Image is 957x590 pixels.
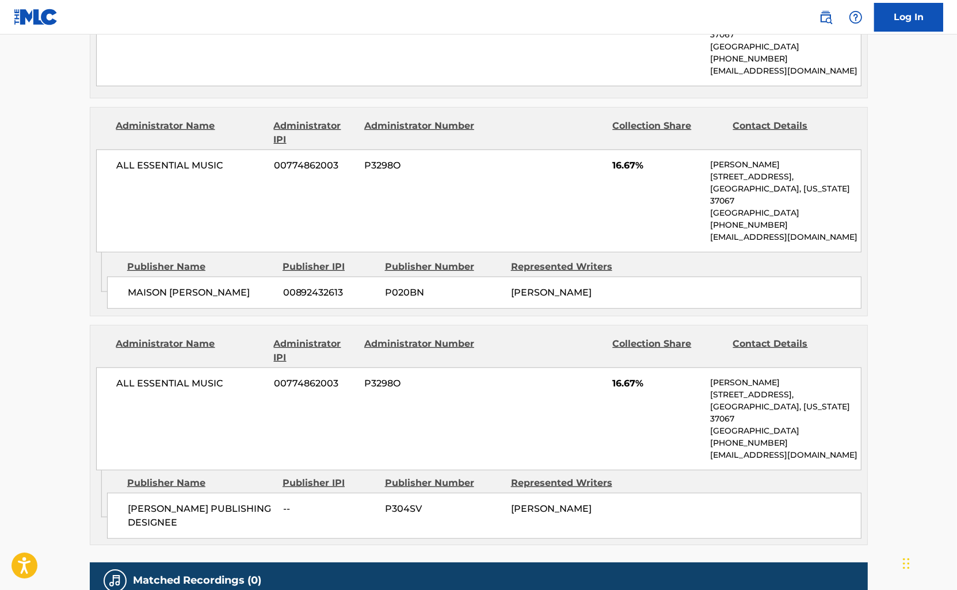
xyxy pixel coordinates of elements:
p: [PHONE_NUMBER] [710,219,860,231]
iframe: Chat Widget [899,535,957,590]
span: P020BN [385,286,502,300]
div: Collection Share [612,119,724,147]
p: [GEOGRAPHIC_DATA], [US_STATE] 37067 [710,183,860,207]
p: [GEOGRAPHIC_DATA], [US_STATE] 37067 [710,401,860,425]
p: [GEOGRAPHIC_DATA] [710,425,860,437]
p: [EMAIL_ADDRESS][DOMAIN_NAME] [710,449,860,461]
div: Administrator Name [116,119,265,147]
div: Administrator Number [364,337,476,365]
div: Publisher Number [385,476,502,490]
p: [PHONE_NUMBER] [710,437,860,449]
span: P3298O [364,377,476,390]
span: ALL ESSENTIAL MUSIC [117,159,266,173]
div: Publisher IPI [283,476,376,490]
p: [PERSON_NAME] [710,159,860,171]
p: [PERSON_NAME] [710,377,860,389]
p: [STREET_ADDRESS], [710,171,860,183]
div: Collection Share [612,337,724,365]
div: Publisher Number [385,260,502,274]
p: [EMAIL_ADDRESS][DOMAIN_NAME] [710,231,860,243]
span: -- [283,502,376,516]
img: Matched Recordings [108,574,122,588]
div: Drag [903,546,910,581]
div: Administrator IPI [274,119,356,147]
p: [EMAIL_ADDRESS][DOMAIN_NAME] [710,65,860,77]
p: [PHONE_NUMBER] [710,53,860,65]
div: Administrator Number [364,119,476,147]
div: Publisher IPI [283,260,376,274]
p: [GEOGRAPHIC_DATA] [710,207,860,219]
span: [PERSON_NAME] [511,287,592,298]
div: Represented Writers [511,260,628,274]
span: 00892432613 [283,286,376,300]
div: Contact Details [733,119,845,147]
a: Log In [874,3,943,32]
span: 16.67% [612,377,701,390]
img: MLC Logo [14,9,58,25]
a: Public Search [814,6,837,29]
div: Administrator Name [116,337,265,365]
div: Represented Writers [511,476,628,490]
h5: Matched Recordings (0) [134,574,262,587]
span: [PERSON_NAME] [511,503,592,514]
div: Publisher Name [127,476,274,490]
span: [PERSON_NAME] PUBLISHING DESIGNEE [128,502,274,530]
span: P3298O [364,159,476,173]
div: Help [844,6,867,29]
span: 00774862003 [274,377,356,390]
div: Publisher Name [127,260,274,274]
span: ALL ESSENTIAL MUSIC [117,377,266,390]
p: [STREET_ADDRESS], [710,389,860,401]
span: MAISON [PERSON_NAME] [128,286,274,300]
div: Contact Details [733,337,845,365]
img: help [849,10,863,24]
span: 16.67% [612,159,701,173]
img: search [819,10,833,24]
p: [GEOGRAPHIC_DATA] [710,41,860,53]
span: P304SV [385,502,502,516]
span: 00774862003 [274,159,356,173]
div: Administrator IPI [274,337,356,365]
